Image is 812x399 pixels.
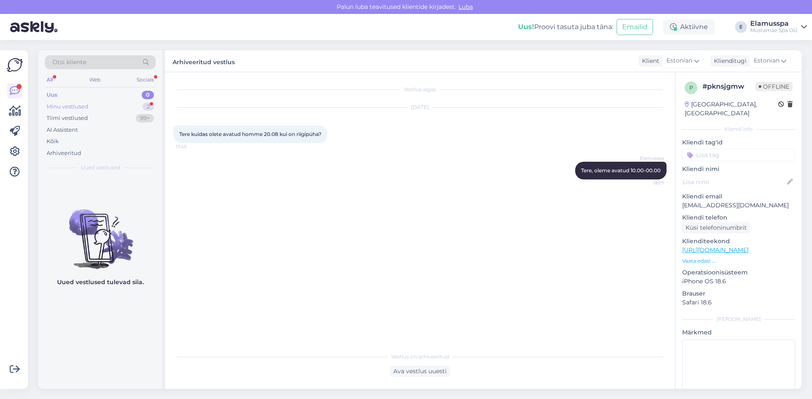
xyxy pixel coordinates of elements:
[682,222,750,233] div: Küsi telefoninumbrit
[750,20,798,27] div: Elamusspa
[142,91,154,99] div: 0
[750,20,807,34] a: ElamusspaMustamäe Spa OÜ
[135,74,156,85] div: Socials
[683,177,785,187] input: Lisa nimi
[88,74,102,85] div: Web
[755,82,793,91] span: Offline
[754,56,779,65] span: Estonian
[735,21,747,33] div: E
[682,237,795,246] p: Klienditeekond
[632,180,664,186] span: 18:07
[518,23,534,31] b: Uus!
[173,86,667,93] div: Vestlus algas
[682,165,795,174] p: Kliendi nimi
[682,201,795,210] p: [EMAIL_ADDRESS][DOMAIN_NAME]
[682,138,795,147] p: Kliendi tag'id
[173,55,235,67] label: Arhiveeritud vestlus
[52,58,86,67] span: Otsi kliente
[682,268,795,277] p: Operatsioonisüsteem
[47,91,58,99] div: Uus
[682,257,795,265] p: Vaata edasi ...
[710,57,746,65] div: Klienditugi
[47,149,81,157] div: Arhiveeritud
[667,56,692,65] span: Estonian
[57,278,144,287] p: Uued vestlused tulevad siia.
[38,194,162,270] img: No chats
[45,74,55,85] div: All
[617,19,653,35] button: Emailid
[682,277,795,286] p: iPhone OS 18.6
[173,103,667,111] div: [DATE]
[689,84,693,91] span: p
[685,100,778,118] div: [GEOGRAPHIC_DATA], [GEOGRAPHIC_DATA]
[663,19,715,35] div: Aktiivne
[682,298,795,307] p: Safari 18.6
[47,137,59,146] div: Kõik
[518,22,613,32] div: Proovi tasuta juba täna:
[136,114,154,122] div: 99+
[176,144,208,150] span: 17:45
[682,328,795,337] p: Märkmed
[47,103,88,111] div: Minu vestlused
[682,289,795,298] p: Brauser
[47,126,78,134] div: AI Assistent
[179,131,321,137] span: Tere kuidas olete avatud homme 20.08 kui on riigipüha?
[390,366,450,377] div: Ava vestlus uuesti
[682,246,749,254] a: [URL][DOMAIN_NAME]
[47,114,88,122] div: Tiimi vestlused
[81,164,120,171] span: Uued vestlused
[391,353,449,361] span: Vestlus on arhiveeritud
[581,167,661,174] span: Tere, oleme avatud 10.00-00.00
[456,3,475,11] span: Luba
[7,57,23,73] img: Askly Logo
[639,57,659,65] div: Klient
[702,81,755,92] div: # pknsjgmw
[143,103,154,111] div: 2
[682,149,795,161] input: Lisa tag
[682,192,795,201] p: Kliendi email
[750,27,798,34] div: Mustamäe Spa OÜ
[682,315,795,323] div: [PERSON_NAME]
[682,213,795,222] p: Kliendi telefon
[632,155,664,161] span: Elamusspa
[682,125,795,133] div: Kliendi info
